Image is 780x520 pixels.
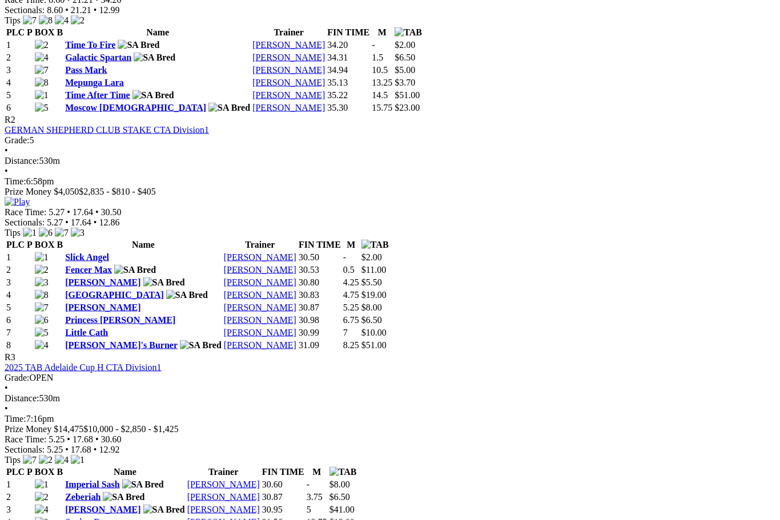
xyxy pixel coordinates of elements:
[223,239,297,251] th: Trainer
[71,5,91,15] span: 21.21
[71,217,91,227] span: 17.64
[65,277,140,287] a: [PERSON_NAME]
[67,434,70,444] span: •
[35,479,49,490] img: 1
[372,40,375,50] text: -
[5,228,21,237] span: Tips
[57,27,63,37] span: B
[35,467,55,477] span: BOX
[35,90,49,100] img: 1
[79,187,156,196] span: $2,835 - $810 - $405
[49,434,65,444] span: 5.25
[224,277,296,287] a: [PERSON_NAME]
[6,315,33,326] td: 6
[5,197,30,207] img: Play
[35,492,49,502] img: 2
[224,303,296,312] a: [PERSON_NAME]
[67,207,70,217] span: •
[73,434,93,444] span: 17.68
[65,78,124,87] a: Mepunga Lara
[57,467,63,477] span: B
[224,290,296,300] a: [PERSON_NAME]
[6,302,33,313] td: 5
[143,505,185,515] img: SA Bred
[6,504,33,515] td: 3
[65,466,186,478] th: Name
[65,290,164,300] a: [GEOGRAPHIC_DATA]
[5,393,775,404] div: 530m
[65,328,108,337] a: Little Cath
[35,303,49,313] img: 7
[361,340,387,350] span: $51.00
[5,393,39,403] span: Distance:
[5,217,45,227] span: Sectionals:
[35,265,49,275] img: 2
[101,434,122,444] span: 30.60
[35,290,49,300] img: 8
[343,239,360,251] th: M
[343,277,359,287] text: 4.25
[5,404,8,413] span: •
[371,27,393,38] th: M
[94,445,97,454] span: •
[6,39,33,51] td: 1
[5,352,15,362] span: R3
[55,228,69,238] img: 7
[361,265,386,275] span: $11.00
[5,135,775,146] div: 5
[329,505,355,514] span: $41.00
[395,90,420,100] span: $51.00
[23,15,37,26] img: 7
[372,90,388,100] text: 14.5
[65,505,140,514] a: [PERSON_NAME]
[5,166,8,176] span: •
[27,27,33,37] span: P
[118,40,159,50] img: SA Bred
[47,217,63,227] span: 5.27
[5,424,775,434] div: Prize Money $14,475
[35,240,55,249] span: BOX
[372,65,388,75] text: 10.5
[5,156,775,166] div: 530m
[49,207,65,217] span: 5.27
[35,252,49,263] img: 1
[252,40,325,50] a: [PERSON_NAME]
[5,455,21,465] span: Tips
[47,5,63,15] span: 8.60
[307,479,309,489] text: -
[395,40,415,50] span: $2.00
[35,340,49,350] img: 4
[187,466,260,478] th: Trainer
[298,239,341,251] th: FIN TIME
[224,328,296,337] a: [PERSON_NAME]
[65,239,222,251] th: Name
[343,265,355,275] text: 0.5
[35,315,49,325] img: 6
[361,252,382,262] span: $2.00
[5,414,26,424] span: Time:
[329,479,350,489] span: $8.00
[27,467,33,477] span: P
[57,240,63,249] span: B
[262,491,305,503] td: 30.87
[307,505,311,514] text: 5
[35,53,49,63] img: 4
[35,65,49,75] img: 7
[327,52,370,63] td: 34.31
[35,505,49,515] img: 4
[187,505,260,514] a: [PERSON_NAME]
[166,290,208,300] img: SA Bred
[95,434,99,444] span: •
[35,277,49,288] img: 3
[6,479,33,490] td: 1
[55,15,69,26] img: 4
[298,340,341,351] td: 31.09
[298,252,341,263] td: 30.50
[343,290,359,300] text: 4.75
[6,102,33,114] td: 6
[65,492,100,502] a: Zeberiah
[23,455,37,465] img: 7
[327,39,370,51] td: 34.20
[5,176,775,187] div: 6:58pm
[71,445,91,454] span: 17.68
